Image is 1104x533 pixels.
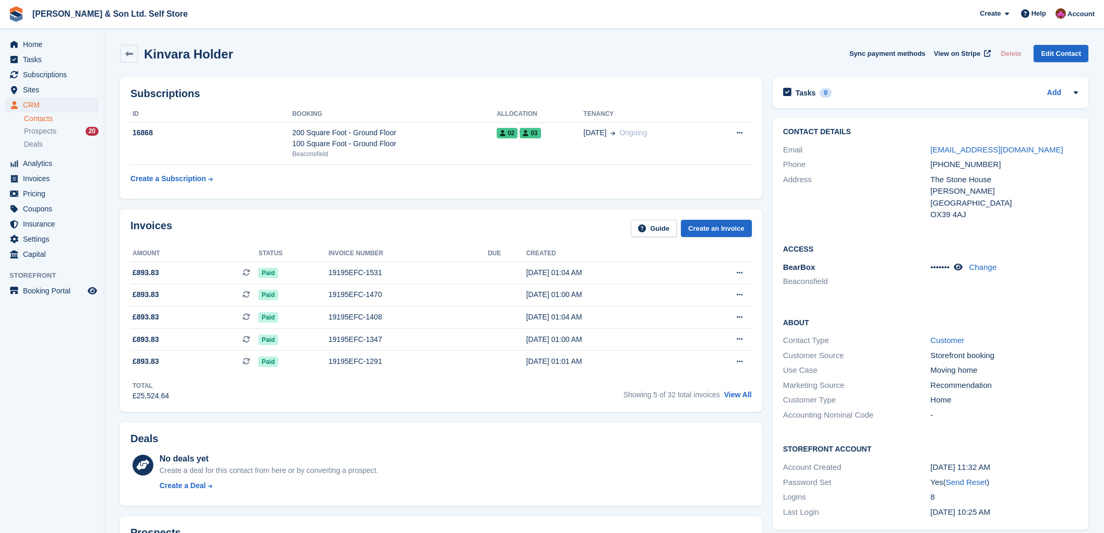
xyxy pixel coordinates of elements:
span: [DATE] [583,127,606,138]
div: [PERSON_NAME] [930,185,1078,197]
div: Last Login [783,506,931,518]
div: - [930,409,1078,421]
div: [PHONE_NUMBER] [930,159,1078,171]
div: Phone [783,159,931,171]
div: Customer Type [783,394,931,406]
th: Allocation [497,106,583,123]
a: Contacts [24,114,99,124]
div: 19195EFC-1291 [328,356,488,367]
span: £893.83 [133,334,159,345]
div: Beaconsfield [292,149,497,159]
a: menu [5,156,99,171]
a: Guide [631,220,677,237]
th: ID [130,106,292,123]
div: Marketing Source [783,380,931,392]
a: Change [969,263,997,271]
span: Paid [258,268,278,278]
div: Recommendation [930,380,1078,392]
h2: About [783,317,1078,327]
div: Contact Type [783,335,931,347]
span: £893.83 [133,289,159,300]
div: OX39 4AJ [930,209,1078,221]
span: Analytics [23,156,86,171]
h2: Kinvara Holder [144,47,233,61]
span: £893.83 [133,312,159,323]
span: £893.83 [133,356,159,367]
th: Amount [130,245,258,262]
th: Booking [292,106,497,123]
h2: Tasks [796,88,816,98]
a: Preview store [86,285,99,297]
div: Home [930,394,1078,406]
div: The Stone House [930,174,1078,186]
div: 16868 [130,127,292,138]
div: Email [783,144,931,156]
div: 8 [930,491,1078,503]
a: Create an Invoice [681,220,752,237]
span: Ongoing [619,128,647,137]
a: View All [724,390,752,399]
a: menu [5,82,99,97]
a: Send Reset [946,478,987,487]
div: 19195EFC-1408 [328,312,488,323]
div: 19195EFC-1531 [328,267,488,278]
div: [DATE] 01:01 AM [526,356,688,367]
img: Kate Standish [1055,8,1066,19]
a: Customer [930,336,964,345]
div: Accounting Nominal Code [783,409,931,421]
span: Pricing [23,186,86,201]
a: menu [5,186,99,201]
span: Create [980,8,1001,19]
button: Sync payment methods [849,45,926,62]
div: [DATE] 01:04 AM [526,312,688,323]
h2: Storefront Account [783,443,1078,454]
span: Deals [24,139,43,149]
a: menu [5,171,99,186]
a: menu [5,283,99,298]
span: ••••••• [930,263,950,271]
div: 19195EFC-1470 [328,289,488,300]
div: Yes [930,477,1078,489]
th: Due [488,245,526,262]
h2: Subscriptions [130,88,752,100]
a: menu [5,98,99,112]
a: menu [5,232,99,246]
span: 03 [520,128,541,138]
span: Help [1031,8,1046,19]
div: Logins [783,491,931,503]
div: Moving home [930,364,1078,376]
a: Create a Subscription [130,169,213,188]
span: View on Stripe [934,49,980,59]
span: Home [23,37,86,52]
div: No deals yet [160,453,378,465]
span: Settings [23,232,86,246]
a: menu [5,217,99,231]
button: Delete [997,45,1025,62]
span: Insurance [23,217,86,231]
span: Paid [258,312,278,323]
span: 02 [497,128,518,138]
h2: Deals [130,433,158,445]
span: Booking Portal [23,283,86,298]
th: Created [526,245,688,262]
span: Storefront [9,270,104,281]
a: Create a Deal [160,480,378,491]
span: Paid [258,335,278,345]
div: [DATE] 01:04 AM [526,267,688,278]
li: Beaconsfield [783,276,931,288]
div: £25,524.64 [133,390,169,401]
div: 200 Square Foot - Ground Floor 100 Square Foot - Ground Floor [292,127,497,149]
h2: Contact Details [783,128,1078,136]
img: stora-icon-8386f47178a22dfd0bd8f6a31ec36ba5ce8667c1dd55bd0f319d3a0aa187defe.svg [8,6,24,22]
span: CRM [23,98,86,112]
span: Account [1067,9,1095,19]
span: Sites [23,82,86,97]
div: Create a Subscription [130,173,206,184]
div: Address [783,174,931,221]
div: [DATE] 01:00 AM [526,289,688,300]
div: Account Created [783,461,931,473]
span: ( ) [943,478,989,487]
div: Password Set [783,477,931,489]
th: Tenancy [583,106,709,123]
div: Use Case [783,364,931,376]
